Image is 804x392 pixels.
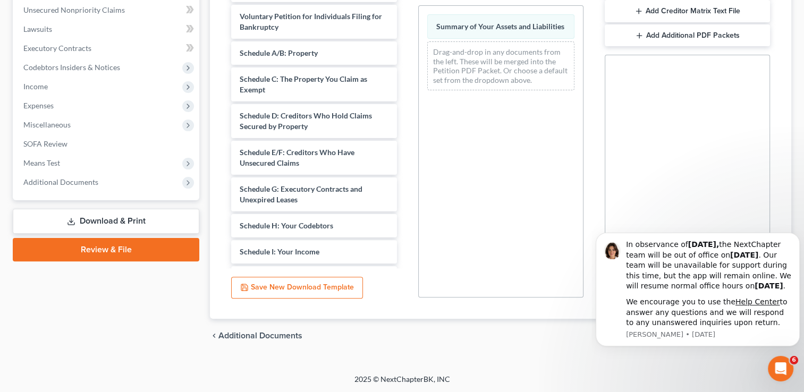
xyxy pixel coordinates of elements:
span: Additional Documents [218,331,302,340]
div: Drag-and-drop in any documents from the left. These will be merged into the Petition PDF Packet. ... [427,41,574,90]
span: Schedule G: Executory Contracts and Unexpired Leases [240,184,362,204]
span: Expenses [23,101,54,110]
iframe: Intercom notifications message [591,207,804,363]
a: Download & Print [13,209,199,234]
span: Schedule D: Creditors Who Hold Claims Secured by Property [240,111,372,131]
span: Executory Contracts [23,44,91,53]
iframe: Intercom live chat [768,356,793,381]
span: Schedule C: The Property You Claim as Exempt [240,74,367,94]
a: Executory Contracts [15,39,199,58]
button: Add Additional PDF Packets [605,24,770,47]
span: Summary of Your Assets and Liabilities [436,22,564,31]
span: Lawsuits [23,24,52,33]
span: Means Test [23,158,60,167]
span: Schedule E/F: Creditors Who Have Unsecured Claims [240,148,354,167]
a: Unsecured Nonpriority Claims [15,1,199,20]
span: Voluntary Petition for Individuals Filing for Bankruptcy [240,12,382,31]
a: Lawsuits [15,20,199,39]
a: chevron_left Additional Documents [210,331,302,340]
span: Miscellaneous [23,120,71,129]
span: Schedule I: Your Income [240,247,319,256]
span: Codebtors Insiders & Notices [23,63,120,72]
button: Save New Download Template [231,277,363,299]
a: SOFA Review [15,134,199,154]
span: Additional Documents [23,177,98,186]
i: chevron_left [210,331,218,340]
a: Review & File [13,238,199,261]
span: SOFA Review [23,139,67,148]
span: Schedule H: Your Codebtors [240,221,333,230]
span: Unsecured Nonpriority Claims [23,5,125,14]
span: Income [23,82,48,91]
span: 6 [790,356,798,364]
span: Schedule A/B: Property [240,48,318,57]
